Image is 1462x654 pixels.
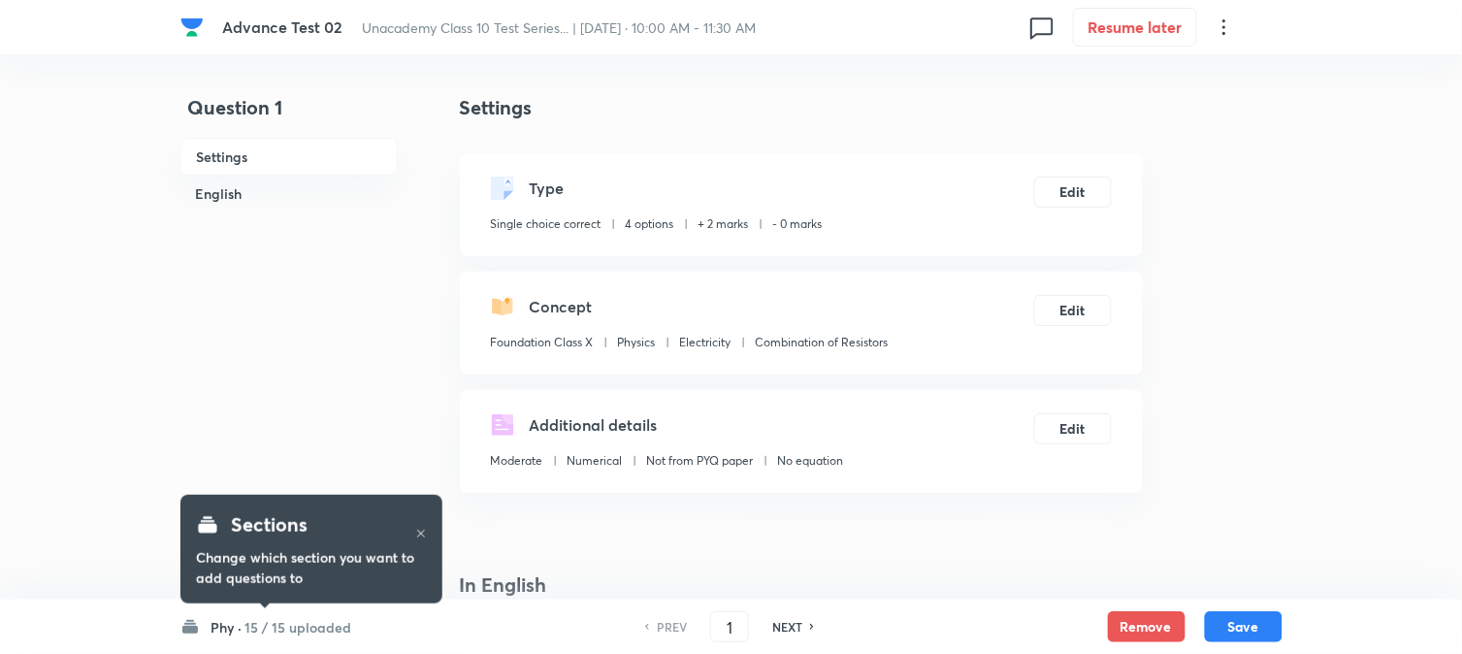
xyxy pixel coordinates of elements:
[778,452,844,470] p: No equation
[222,16,342,37] span: Advance Test 02
[211,617,243,638] h6: Phy ·
[1034,295,1112,326] button: Edit
[1073,8,1197,47] button: Resume later
[1034,413,1112,444] button: Edit
[530,413,658,437] h5: Additional details
[180,93,398,138] h4: Question 1
[180,16,208,39] a: Company Logo
[460,571,1143,600] h4: In English
[1108,611,1186,642] button: Remove
[699,215,749,233] p: + 2 marks
[491,215,601,233] p: Single choice correct
[680,334,731,351] p: Electricity
[657,618,687,636] h6: PREV
[196,547,427,588] h6: Change which section you want to add questions to
[530,295,593,318] h5: Concept
[362,18,756,37] span: Unacademy Class 10 Test Series... | [DATE] · 10:00 AM - 11:30 AM
[626,215,674,233] p: 4 options
[491,177,514,200] img: questionType.svg
[530,177,565,200] h5: Type
[647,452,754,470] p: Not from PYQ paper
[756,334,889,351] p: Combination of Resistors
[491,413,514,437] img: questionDetails.svg
[773,215,823,233] p: - 0 marks
[245,617,352,638] h6: 15 / 15 uploaded
[180,176,398,212] h6: English
[618,334,656,351] p: Physics
[180,16,204,39] img: Company Logo
[180,138,398,176] h6: Settings
[491,452,543,470] p: Moderate
[1205,611,1283,642] button: Save
[772,618,802,636] h6: NEXT
[1034,177,1112,208] button: Edit
[231,510,308,540] h4: Sections
[491,334,594,351] p: Foundation Class X
[568,452,623,470] p: Numerical
[491,295,514,318] img: questionConcept.svg
[460,93,1143,122] h4: Settings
